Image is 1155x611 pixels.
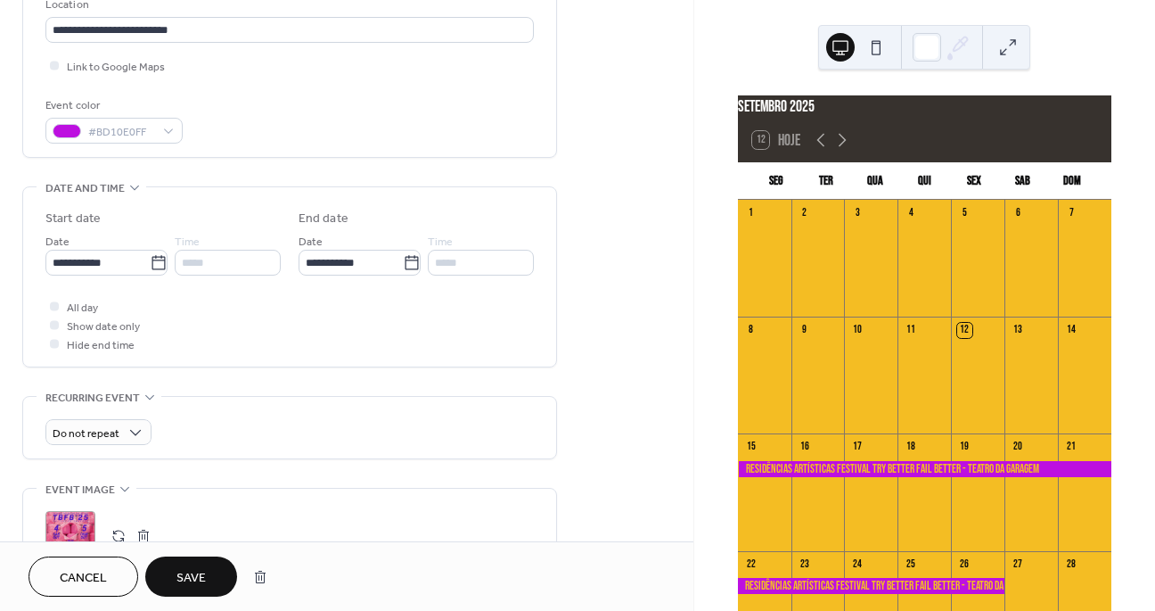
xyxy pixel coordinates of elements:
div: Residências Artísticas Festival Try Better Fail Better - Teatro da Garagem [738,578,1005,594]
div: 28 [1064,557,1079,572]
div: 23 [797,557,812,572]
span: #BD10E0FF [88,123,154,142]
div: 12 [957,323,972,338]
span: Hide end time [67,336,135,355]
span: Event image [45,481,115,500]
span: Date [45,233,70,252]
div: ter [801,162,850,199]
div: 25 [904,557,919,572]
span: All day [67,299,98,318]
div: 2 [797,205,812,220]
div: Residências Artísticas Festival Try Better Fail Better - Teatro da Garagem [738,461,1111,477]
div: 18 [904,440,919,455]
div: 27 [1011,557,1026,572]
div: sex [949,162,998,199]
span: Recurring event [45,389,140,408]
div: 24 [850,557,865,572]
div: ; [45,511,95,561]
div: 1 [743,205,758,220]
div: 22 [743,557,758,572]
span: Save [176,569,206,588]
span: Show date only [67,318,140,336]
div: 4 [904,205,919,220]
div: dom [1048,162,1097,199]
span: Date [299,233,323,252]
div: setembro 2025 [738,95,1111,119]
button: Cancel [29,557,138,597]
div: 26 [957,557,972,572]
div: 13 [1011,323,1026,338]
div: 6 [1011,205,1026,220]
div: 3 [850,205,865,220]
div: sab [998,162,1047,199]
div: 11 [904,323,919,338]
div: qua [850,162,899,199]
div: 19 [957,440,972,455]
div: Event color [45,96,179,115]
div: End date [299,210,348,228]
div: 5 [957,205,972,220]
button: Save [145,557,237,597]
div: 16 [797,440,812,455]
div: Start date [45,210,101,228]
div: 21 [1064,440,1079,455]
div: 17 [850,440,865,455]
span: Cancel [60,569,107,588]
span: Date and time [45,179,125,198]
span: Time [428,233,453,252]
div: 8 [743,323,758,338]
div: 9 [797,323,812,338]
div: 20 [1011,440,1026,455]
div: 14 [1064,323,1079,338]
div: 15 [743,440,758,455]
span: Do not repeat [53,424,119,444]
div: 7 [1064,205,1079,220]
div: qui [900,162,949,199]
div: seg [752,162,801,199]
div: 10 [850,323,865,338]
span: Time [175,233,200,252]
span: Link to Google Maps [67,58,165,77]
